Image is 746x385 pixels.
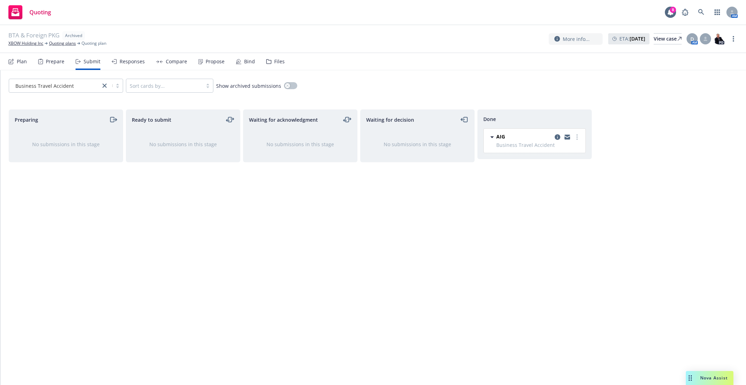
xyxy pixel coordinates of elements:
[15,82,74,90] span: Business Travel Accident
[619,35,645,42] span: ETA :
[132,116,171,123] span: Ready to submit
[17,59,27,64] div: Plan
[700,375,728,381] span: Nova Assist
[366,116,414,123] span: Waiting for decision
[372,141,463,148] div: No submissions in this stage
[244,59,255,64] div: Bind
[670,7,676,13] div: 8
[216,82,281,90] span: Show archived submissions
[20,141,112,148] div: No submissions in this stage
[573,133,581,141] a: more
[13,82,97,90] span: Business Travel Accident
[137,141,229,148] div: No submissions in this stage
[654,33,682,44] a: View case
[226,115,234,124] a: moveLeftRight
[65,33,82,39] span: Archived
[29,9,51,15] span: Quoting
[694,5,708,19] a: Search
[713,33,724,44] img: photo
[255,141,346,148] div: No submissions in this stage
[249,116,318,123] span: Waiting for acknowledgment
[8,40,43,47] a: XBOW Holding Inc
[690,35,694,43] span: D
[120,59,145,64] div: Responses
[206,59,225,64] div: Propose
[678,5,692,19] a: Report a Bug
[496,133,505,140] span: AIG
[686,371,695,385] div: Drag to move
[710,5,724,19] a: Switch app
[49,40,76,47] a: Quoting plans
[553,133,562,141] a: copy logging email
[8,31,59,40] span: BTA & Foreign PKG
[109,115,117,124] a: moveRight
[483,115,496,123] span: Done
[100,81,109,90] a: close
[166,59,187,64] div: Compare
[84,59,100,64] div: Submit
[729,35,738,43] a: more
[563,35,590,43] span: More info...
[46,59,64,64] div: Prepare
[81,40,106,47] span: Quoting plan
[654,34,682,44] div: View case
[496,141,581,149] span: Business Travel Accident
[274,59,285,64] div: Files
[630,35,645,42] strong: [DATE]
[549,33,603,45] button: More info...
[686,371,733,385] button: Nova Assist
[563,133,571,141] a: copy logging email
[6,2,54,22] a: Quoting
[343,115,351,124] a: moveLeftRight
[15,116,38,123] span: Preparing
[460,115,469,124] a: moveLeft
